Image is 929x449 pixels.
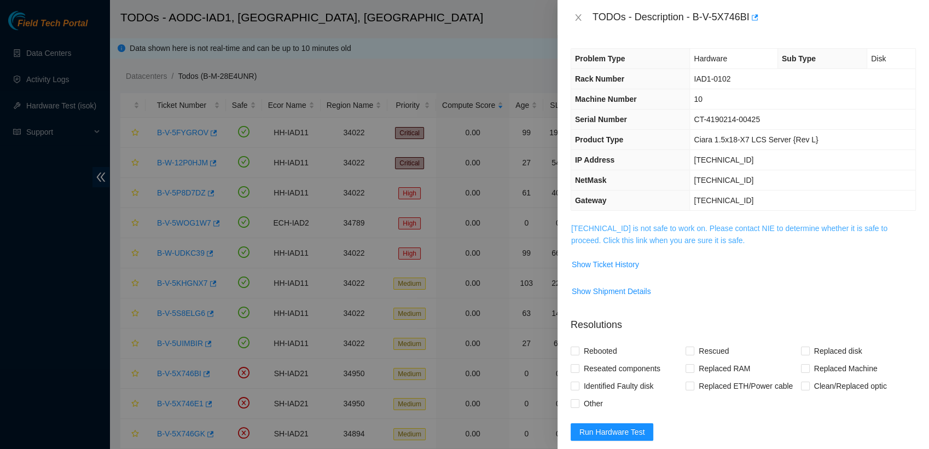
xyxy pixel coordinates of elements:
[694,342,733,360] span: Rescued
[575,95,637,103] span: Machine Number
[694,95,702,103] span: 10
[694,377,797,395] span: Replaced ETH/Power cable
[694,115,760,124] span: CT-4190214-00425
[574,13,583,22] span: close
[575,176,607,185] span: NetMask
[593,9,916,26] div: TODOs - Description - B-V-5X746BI
[694,360,754,377] span: Replaced RAM
[571,224,887,245] a: [TECHNICAL_ID] is not safe to work on. Please contact NIE to determine whether it is safe to proc...
[575,156,614,164] span: IP Address
[572,258,639,270] span: Show Ticket History
[571,283,652,300] button: Show Shipment Details
[572,285,651,297] span: Show Shipment Details
[810,377,891,395] span: Clean/Replaced optic
[571,13,586,23] button: Close
[579,377,658,395] span: Identified Faulty disk
[575,54,625,63] span: Problem Type
[579,342,622,360] span: Rebooted
[575,135,623,144] span: Product Type
[575,74,624,83] span: Rack Number
[694,156,753,164] span: [TECHNICAL_ID]
[694,196,753,205] span: [TECHNICAL_ID]
[579,360,665,377] span: Reseated components
[694,54,727,63] span: Hardware
[810,360,882,377] span: Replaced Machine
[575,115,627,124] span: Serial Number
[694,74,730,83] span: IAD1-0102
[782,54,816,63] span: Sub Type
[810,342,867,360] span: Replaced disk
[575,196,607,205] span: Gateway
[579,426,645,438] span: Run Hardware Test
[579,395,607,412] span: Other
[694,176,753,185] span: [TECHNICAL_ID]
[694,135,818,144] span: Ciara 1.5x18-X7 LCS Server {Rev L}
[571,423,654,441] button: Run Hardware Test
[571,256,640,273] button: Show Ticket History
[871,54,886,63] span: Disk
[571,309,916,332] p: Resolutions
